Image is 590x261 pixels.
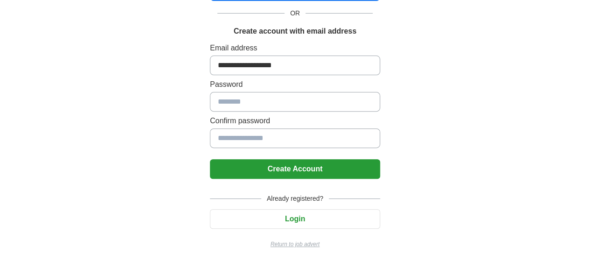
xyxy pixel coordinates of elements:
a: Login [210,215,380,223]
label: Email address [210,42,380,54]
span: Already registered? [261,194,329,204]
h1: Create account with email address [234,26,356,37]
button: Login [210,209,380,229]
label: Confirm password [210,115,380,127]
label: Password [210,79,380,90]
a: Return to job advert [210,240,380,248]
span: OR [285,8,305,18]
button: Create Account [210,159,380,179]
